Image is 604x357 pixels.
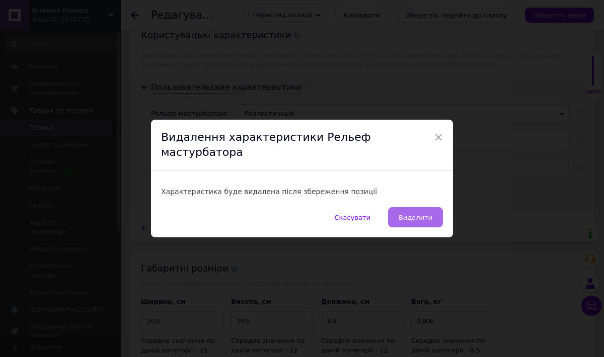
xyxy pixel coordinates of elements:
[10,10,129,77] strong: Фистинг смазка с освежающая - интимный лубрикант для глубокого проникновения, гель для фистинга с...
[434,129,443,146] span: ×
[151,120,453,171] div: Видалення характеристики Рельеф мастурбатора
[10,86,127,149] span: Это специализированная интимная смазка для и глубокой стимуляции, с освежающим эффектом, что доба...
[388,207,443,227] button: Видалити
[399,214,432,221] span: Видалити
[335,214,370,221] span: Скасувати
[161,186,443,197] div: Характеристика буде видалена після збереження позиції
[47,98,80,106] strong: фистинга
[10,86,129,138] span: Це спеціалізоване інтимне мастило для фістингу та глибокої стимуляції, з прохолодным ефектом, що ...
[10,10,127,77] strong: Фістинг мастило охолоджуюче — інтимний лубрикант для глибокого проникнення, гель для фістингу з п...
[324,207,381,227] button: Скасувати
